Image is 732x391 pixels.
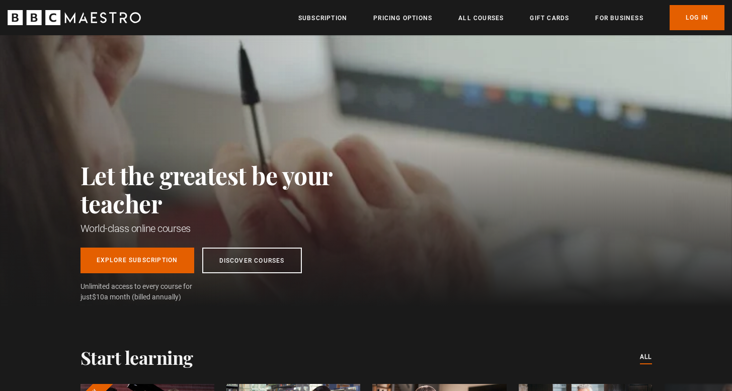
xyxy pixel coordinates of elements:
[298,5,724,30] nav: Primary
[80,281,216,302] span: Unlimited access to every course for just a month (billed annually)
[80,248,194,273] a: Explore Subscription
[202,248,302,273] a: Discover Courses
[373,13,432,23] a: Pricing Options
[92,293,104,301] span: $10
[670,5,724,30] a: Log In
[80,221,377,236] h1: World-class online courses
[595,13,643,23] a: For business
[458,13,504,23] a: All Courses
[298,13,347,23] a: Subscription
[530,13,569,23] a: Gift Cards
[8,10,141,25] svg: BBC Maestro
[80,347,193,368] h2: Start learning
[80,161,377,217] h2: Let the greatest be your teacher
